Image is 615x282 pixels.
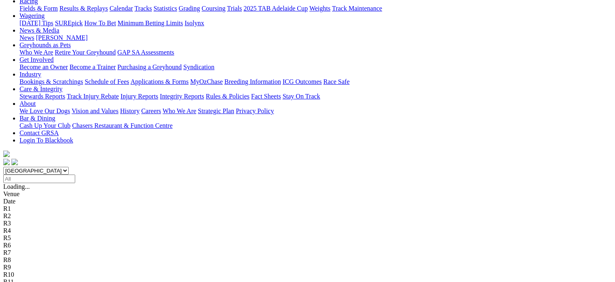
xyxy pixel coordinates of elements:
[3,151,10,157] img: logo-grsa-white.png
[20,63,68,70] a: Become an Owner
[3,242,612,249] div: R6
[36,34,87,41] a: [PERSON_NAME]
[20,27,59,34] a: News & Media
[160,93,204,100] a: Integrity Reports
[20,71,41,78] a: Industry
[309,5,330,12] a: Weights
[185,20,204,26] a: Isolynx
[20,85,63,92] a: Care & Integrity
[20,93,612,100] div: Care & Integrity
[85,78,129,85] a: Schedule of Fees
[3,198,612,205] div: Date
[206,93,250,100] a: Rules & Policies
[141,107,161,114] a: Careers
[55,49,116,56] a: Retire Your Greyhound
[72,122,172,129] a: Chasers Restaurant & Function Centre
[323,78,349,85] a: Race Safe
[154,5,177,12] a: Statistics
[20,49,53,56] a: Who We Are
[20,107,612,115] div: About
[3,227,612,234] div: R4
[3,190,612,198] div: Venue
[20,63,612,71] div: Get Involved
[20,5,612,12] div: Racing
[11,159,18,165] img: twitter.svg
[135,5,152,12] a: Tracks
[3,175,75,183] input: Select date
[120,93,158,100] a: Injury Reports
[202,5,226,12] a: Coursing
[20,122,70,129] a: Cash Up Your Club
[179,5,200,12] a: Grading
[3,205,612,212] div: R1
[20,78,83,85] a: Bookings & Scratchings
[117,63,182,70] a: Purchasing a Greyhound
[55,20,83,26] a: SUREpick
[183,63,214,70] a: Syndication
[236,107,274,114] a: Privacy Policy
[20,137,73,144] a: Login To Blackbook
[163,107,196,114] a: Who We Are
[67,93,119,100] a: Track Injury Rebate
[20,93,65,100] a: Stewards Reports
[20,129,59,136] a: Contact GRSA
[59,5,108,12] a: Results & Replays
[283,93,320,100] a: Stay On Track
[3,271,612,278] div: R10
[198,107,234,114] a: Strategic Plan
[130,78,189,85] a: Applications & Forms
[3,183,30,190] span: Loading...
[117,20,183,26] a: Minimum Betting Limits
[20,115,55,122] a: Bar & Dining
[20,78,612,85] div: Industry
[3,249,612,256] div: R7
[20,56,54,63] a: Get Involved
[20,49,612,56] div: Greyhounds as Pets
[20,20,612,27] div: Wagering
[20,34,34,41] a: News
[120,107,139,114] a: History
[117,49,174,56] a: GAP SA Assessments
[227,5,242,12] a: Trials
[20,122,612,129] div: Bar & Dining
[72,107,118,114] a: Vision and Values
[20,42,71,48] a: Greyhounds as Pets
[109,5,133,12] a: Calendar
[332,5,382,12] a: Track Maintenance
[20,107,70,114] a: We Love Our Dogs
[20,5,58,12] a: Fields & Form
[3,264,612,271] div: R9
[190,78,223,85] a: MyOzChase
[20,20,53,26] a: [DATE] Tips
[20,34,612,42] div: News & Media
[3,220,612,227] div: R3
[3,234,612,242] div: R5
[3,256,612,264] div: R8
[224,78,281,85] a: Breeding Information
[20,100,36,107] a: About
[85,20,116,26] a: How To Bet
[70,63,116,70] a: Become a Trainer
[251,93,281,100] a: Fact Sheets
[3,212,612,220] div: R2
[20,12,45,19] a: Wagering
[283,78,322,85] a: ICG Outcomes
[243,5,308,12] a: 2025 TAB Adelaide Cup
[3,159,10,165] img: facebook.svg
